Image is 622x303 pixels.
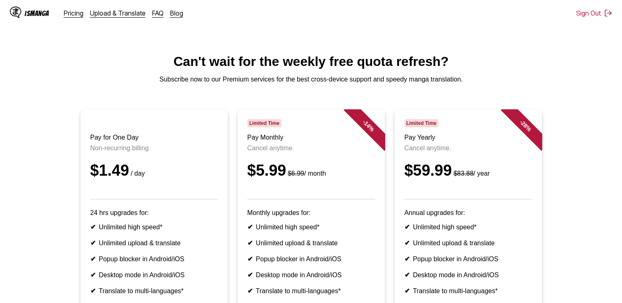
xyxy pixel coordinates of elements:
ya-tr-span: Unlimited upload & translate [256,240,338,246]
ya-tr-span: Cancel anytime. [404,145,451,151]
ya-tr-span: Unlimited upload & translate [413,240,495,246]
ya-tr-span: Pay Yearly [404,134,436,141]
ya-tr-span: $5.99 [247,162,286,179]
ya-tr-span: Non-recurring billing [90,145,149,151]
ya-tr-span: Popup blocker in Android/iOS [99,256,184,262]
div: - 14 % [344,101,393,150]
ya-tr-span: ✔ [247,287,253,294]
ya-tr-span: Annual upgrades for: [404,209,465,216]
ya-tr-span: Cancel anytime. [247,145,294,151]
ya-tr-span: Unlimited upload & translate [99,240,181,246]
ya-tr-span: Unlimited high speed* [413,224,477,231]
ya-tr-span: ✔ [90,271,96,278]
ya-tr-span: / month [304,170,326,177]
ya-tr-span: Limited Time [249,120,279,126]
ya-tr-span: $1.49 [90,162,129,179]
ya-tr-span: $83.88 [454,170,474,177]
ya-tr-span: ✔ [90,287,96,294]
a: Blog [170,9,183,17]
ya-tr-span: ✔ [404,240,410,246]
ya-tr-span: 24 hrs upgrades for: [90,209,149,216]
a: Pricing [64,9,83,17]
ya-tr-span: ✔ [404,256,410,262]
ya-tr-span: ✔ [404,224,410,231]
ya-tr-span: $59.99 [404,162,452,179]
ya-tr-span: ✔ [90,240,96,246]
ya-tr-span: Desktop mode in Android/iOS [413,271,499,278]
ya-tr-span: Translate to multi-languages* [99,287,184,294]
ya-tr-span: Translate to multi-languages* [413,287,498,294]
ya-tr-span: / year [474,170,490,177]
ya-tr-span: Desktop mode in Android/iOS [99,271,185,278]
ya-tr-span: ✔ [247,271,253,278]
ya-tr-span: Can't wait for the weekly free quota refresh? [173,54,449,69]
ya-tr-span: Unlimited high speed* [256,224,320,231]
ya-tr-span: Popup blocker in Android/iOS [413,256,498,262]
a: FAQ [152,9,164,17]
ya-tr-span: Sign Out [576,9,601,17]
button: Sign Out [576,9,612,17]
ya-tr-span: Popup blocker in Android/iOS [256,256,341,262]
ya-tr-span: Unlimited high speed* [99,224,163,231]
ya-tr-span: Monthly upgrades for: [247,209,311,216]
a: Upload & Translate [90,9,146,17]
ya-tr-span: Limited Time [406,120,436,126]
ya-tr-span: / day [131,170,145,177]
div: - 28 % [501,101,550,150]
ya-tr-span: Pay for One Day [90,134,139,141]
ya-tr-span: ✔ [247,256,253,262]
ya-tr-span: ✔ [247,224,253,231]
ya-tr-span: Pay Monthly [247,134,283,141]
ya-tr-span: ✔ [404,271,410,278]
ya-tr-span: Translate to multi-languages* [256,287,341,294]
ya-tr-span: IsManga [25,9,49,17]
img: Sign out [604,9,612,17]
ya-tr-span: $6.99 [288,170,304,177]
ya-tr-span: ✔ [404,287,410,294]
ya-tr-span: Subscribe now to our Premium services for the best cross-device support and speedy manga translat... [159,76,463,83]
ya-tr-span: ✔ [90,256,96,262]
img: IsManga Logo [10,7,21,18]
ya-tr-span: ✔ [247,240,253,246]
ya-tr-span: Desktop mode in Android/iOS [256,271,342,278]
a: IsManga LogoIsManga [10,7,64,20]
ya-tr-span: ✔ [90,224,96,231]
